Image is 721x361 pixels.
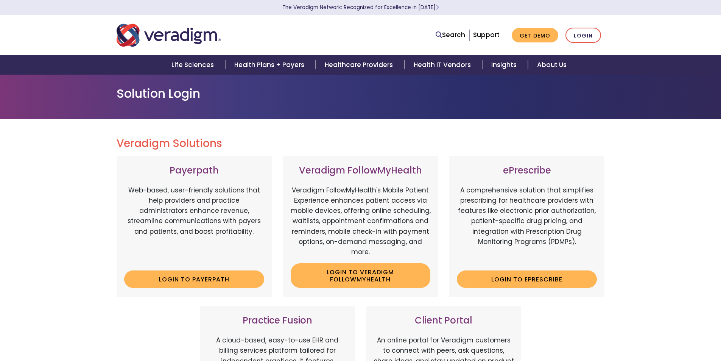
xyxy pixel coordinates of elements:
a: Support [473,30,500,39]
a: Search [436,30,465,40]
p: Web-based, user-friendly solutions that help providers and practice administrators enhance revenu... [124,185,264,265]
h3: Practice Fusion [207,315,347,326]
a: Insights [482,55,528,75]
img: Veradigm logo [117,23,221,48]
h3: Veradigm FollowMyHealth [291,165,431,176]
p: Veradigm FollowMyHealth's Mobile Patient Experience enhances patient access via mobile devices, o... [291,185,431,257]
h1: Solution Login [117,86,605,101]
a: Login to ePrescribe [457,270,597,288]
a: Health Plans + Payers [225,55,316,75]
a: Health IT Vendors [405,55,482,75]
a: Healthcare Providers [316,55,404,75]
a: Login to Payerpath [124,270,264,288]
h3: ePrescribe [457,165,597,176]
a: About Us [528,55,576,75]
a: Login to Veradigm FollowMyHealth [291,263,431,288]
h3: Payerpath [124,165,264,176]
a: Life Sciences [162,55,225,75]
span: Learn More [436,4,439,11]
h3: Client Portal [374,315,514,326]
p: A comprehensive solution that simplifies prescribing for healthcare providers with features like ... [457,185,597,265]
a: Get Demo [512,28,558,43]
h2: Veradigm Solutions [117,137,605,150]
a: The Veradigm Network: Recognized for Excellence in [DATE]Learn More [282,4,439,11]
a: Login [565,28,601,43]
